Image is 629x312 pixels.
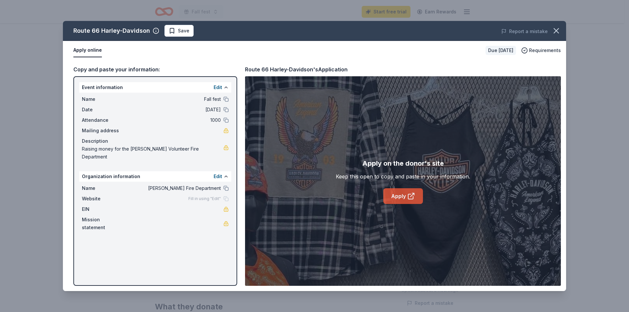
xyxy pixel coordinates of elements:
[73,26,150,36] div: Route 66 Harley-Davidson
[79,171,231,182] div: Organization information
[82,127,126,135] span: Mailing address
[73,65,237,74] div: Copy and paste your information:
[245,65,348,74] div: Route 66 Harley-Davidson's Application
[178,27,189,35] span: Save
[79,82,231,93] div: Event information
[501,28,548,35] button: Report a mistake
[82,216,126,231] span: Mission statement
[362,158,444,169] div: Apply on the donor's site
[82,137,229,145] div: Description
[82,145,223,161] span: Raising money for the [PERSON_NAME] Volunteer Fire Department
[82,116,126,124] span: Attendance
[126,95,221,103] span: Fall fest
[126,116,221,124] span: 1000
[214,173,222,180] button: Edit
[82,184,126,192] span: Name
[126,106,221,114] span: [DATE]
[82,195,126,203] span: Website
[82,95,126,103] span: Name
[521,46,561,54] button: Requirements
[73,44,102,57] button: Apply online
[486,46,516,55] div: Due [DATE]
[82,106,126,114] span: Date
[164,25,194,37] button: Save
[336,173,470,180] div: Keep this open to copy and paste in your information.
[529,46,561,54] span: Requirements
[126,184,221,192] span: [PERSON_NAME] Fire Department
[188,196,221,201] span: Fill in using "Edit"
[383,188,423,204] a: Apply
[82,205,126,213] span: EIN
[214,83,222,91] button: Edit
